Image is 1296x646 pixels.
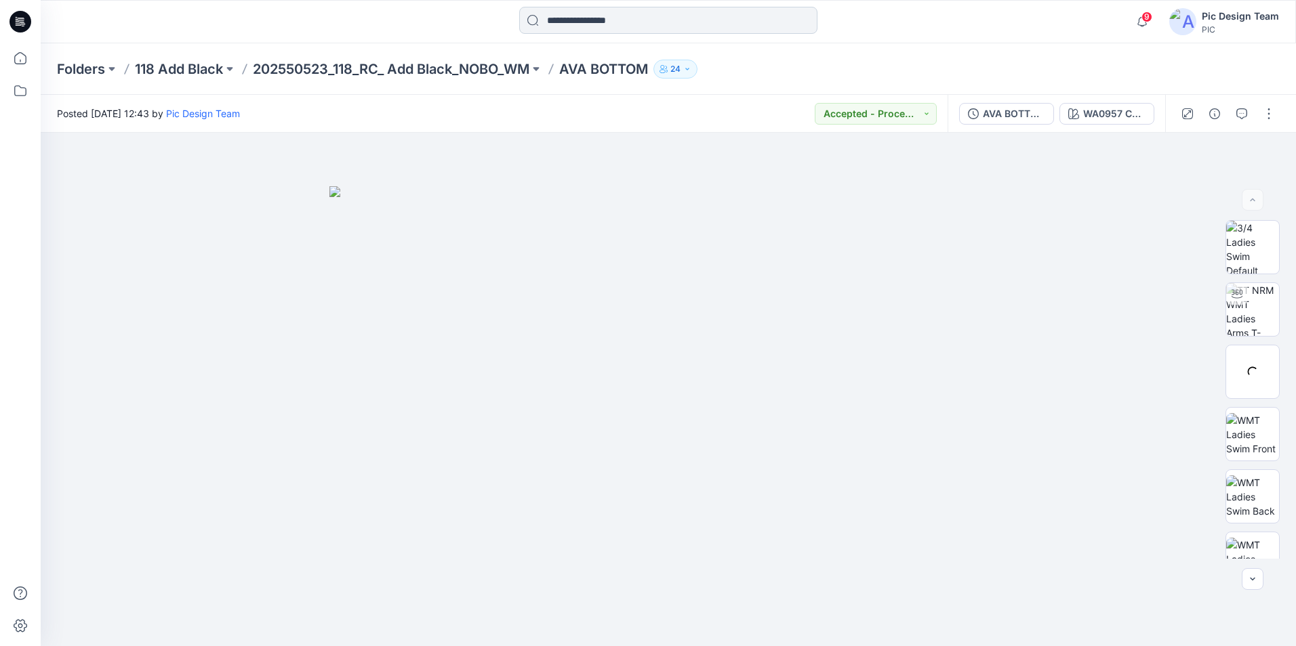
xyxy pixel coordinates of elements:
[559,60,648,79] p: AVA BOTTOM
[1226,283,1279,336] img: TT NRM WMT Ladies Arms T-POSE
[1202,8,1279,24] div: Pic Design Team
[1202,24,1279,35] div: PIC
[1226,413,1279,456] img: WMT Ladies Swim Front
[57,106,240,121] span: Posted [DATE] 12:43 by
[329,186,1007,646] img: eyJhbGciOiJIUzI1NiIsImtpZCI6IjAiLCJzbHQiOiJzZXMiLCJ0eXAiOiJKV1QifQ.eyJkYXRhIjp7InR5cGUiOiJzdG9yYW...
[1083,106,1146,121] div: WA0957 C3 BATIK 1
[166,108,240,119] a: Pic Design Team
[1204,103,1226,125] button: Details
[253,60,529,79] a: 202550523_118_RC_ Add Black_NOBO_WM
[1226,475,1279,518] img: WMT Ladies Swim Back
[653,60,697,79] button: 24
[1226,538,1279,580] img: WMT Ladies Swim Left
[983,106,1045,121] div: AVA BOTTOM_V2
[57,60,105,79] a: Folders
[1169,8,1196,35] img: avatar
[670,62,681,77] p: 24
[1226,221,1279,274] img: 3/4 Ladies Swim Default
[135,60,223,79] a: 118 Add Black
[959,103,1054,125] button: AVA BOTTOM_V2
[1059,103,1154,125] button: WA0957 C3 BATIK 1
[1141,12,1152,22] span: 9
